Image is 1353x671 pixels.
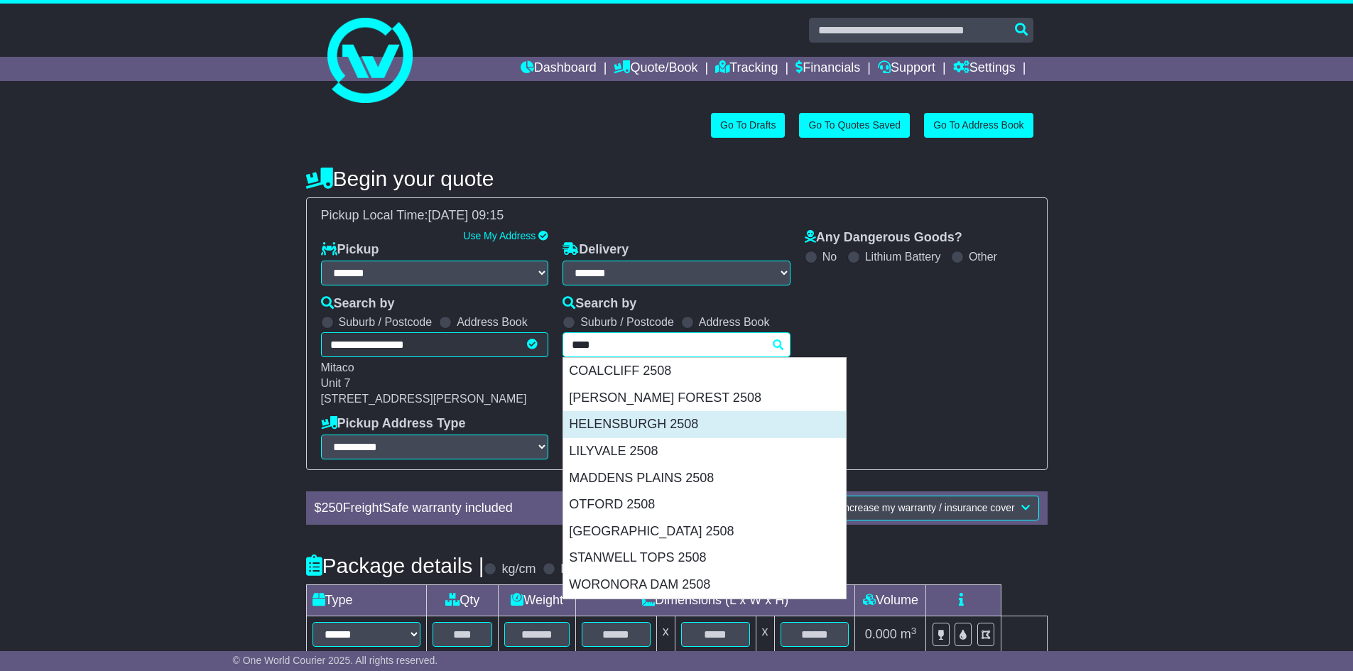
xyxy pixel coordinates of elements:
[314,208,1040,224] div: Pickup Local Time:
[911,626,917,636] sup: 3
[563,518,846,545] div: [GEOGRAPHIC_DATA] 2508
[428,208,504,222] span: [DATE] 09:15
[321,377,351,389] span: Unit 7
[953,57,1016,81] a: Settings
[563,385,846,412] div: [PERSON_NAME] FOREST 2508
[306,167,1048,190] h4: Begin your quote
[501,562,536,577] label: kg/cm
[563,572,846,599] div: WORONORA DAM 2508
[563,411,846,438] div: HELENSBURGH 2508
[711,113,785,138] a: Go To Drafts
[878,57,935,81] a: Support
[924,113,1033,138] a: Go To Address Book
[832,496,1038,520] button: Increase my warranty / insurance cover
[822,250,837,263] label: No
[715,57,778,81] a: Tracking
[499,585,576,616] td: Weight
[656,616,675,653] td: x
[563,438,846,465] div: LILYVALE 2508
[841,502,1014,513] span: Increase my warranty / insurance cover
[563,465,846,492] div: MADDENS PLAINS 2508
[699,315,770,329] label: Address Book
[321,416,466,432] label: Pickup Address Type
[799,113,910,138] a: Go To Quotes Saved
[563,242,629,258] label: Delivery
[563,296,636,312] label: Search by
[865,627,897,641] span: 0.000
[321,361,354,373] span: Mitaco
[321,296,395,312] label: Search by
[233,655,438,666] span: © One World Courier 2025. All rights reserved.
[457,315,528,329] label: Address Book
[560,562,584,577] label: lb/in
[339,315,433,329] label: Suburb / Postcode
[563,491,846,518] div: OTFORD 2508
[308,501,717,516] div: $ FreightSafe warranty included
[580,315,674,329] label: Suburb / Postcode
[521,57,597,81] a: Dashboard
[563,358,846,385] div: COALCLIFF 2508
[969,250,997,263] label: Other
[306,554,484,577] h4: Package details |
[795,57,860,81] a: Financials
[322,501,343,515] span: 250
[575,585,855,616] td: Dimensions (L x W x H)
[614,57,697,81] a: Quote/Book
[865,250,941,263] label: Lithium Battery
[756,616,774,653] td: x
[855,585,926,616] td: Volume
[306,585,427,616] td: Type
[427,585,499,616] td: Qty
[321,242,379,258] label: Pickup
[321,393,527,405] span: [STREET_ADDRESS][PERSON_NAME]
[563,545,846,572] div: STANWELL TOPS 2508
[901,627,917,641] span: m
[805,230,962,246] label: Any Dangerous Goods?
[463,230,536,241] a: Use My Address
